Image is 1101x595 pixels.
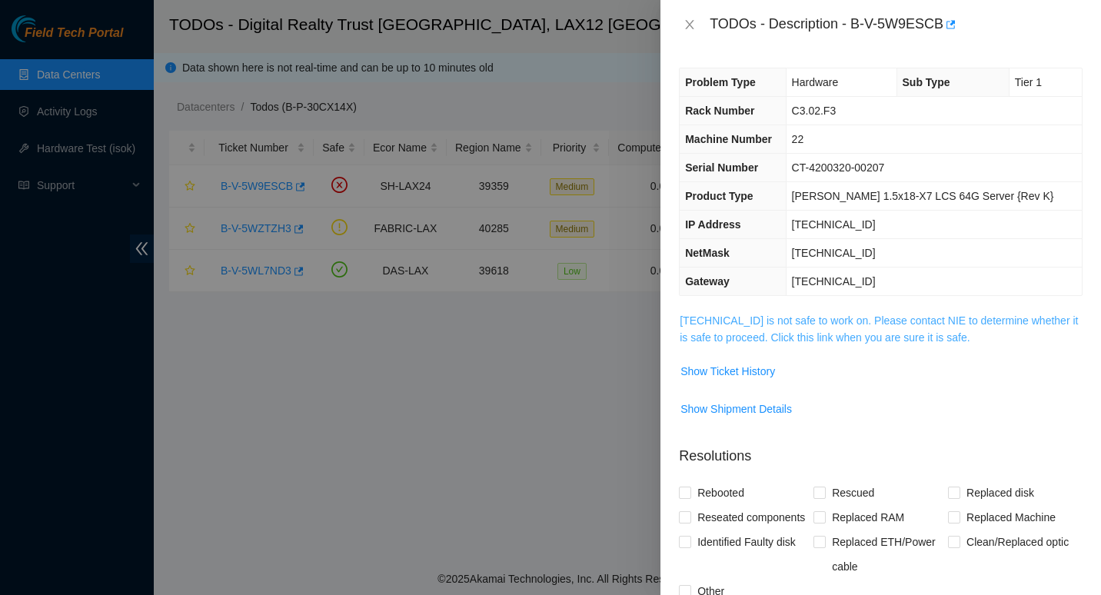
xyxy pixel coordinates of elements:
span: CT-4200320-00207 [792,161,885,174]
span: Rescued [826,480,880,505]
span: Hardware [792,76,839,88]
span: Show Ticket History [680,363,775,380]
span: Machine Number [685,133,772,145]
span: Show Shipment Details [680,401,792,417]
span: Replaced ETH/Power cable [826,530,948,579]
span: Product Type [685,190,753,202]
span: C3.02.F3 [792,105,837,117]
button: Close [679,18,700,32]
span: Rack Number [685,105,754,117]
span: Reseated components [691,505,811,530]
span: Serial Number [685,161,758,174]
span: Replaced RAM [826,505,910,530]
span: [TECHNICAL_ID] [792,247,876,259]
span: IP Address [685,218,740,231]
p: Resolutions [679,434,1083,467]
span: Gateway [685,275,730,288]
button: Show Shipment Details [680,397,793,421]
span: [TECHNICAL_ID] [792,275,876,288]
div: TODOs - Description - B-V-5W9ESCB [710,12,1083,37]
span: Problem Type [685,76,756,88]
span: Replaced disk [960,480,1040,505]
span: Replaced Machine [960,505,1062,530]
a: [TECHNICAL_ID] is not safe to work on. Please contact NIE to determine whether it is safe to proc... [680,314,1078,344]
button: Show Ticket History [680,359,776,384]
span: [TECHNICAL_ID] [792,218,876,231]
span: 22 [792,133,804,145]
span: Sub Type [903,76,950,88]
span: [PERSON_NAME] 1.5x18-X7 LCS 64G Server {Rev K} [792,190,1054,202]
span: Clean/Replaced optic [960,530,1075,554]
span: NetMask [685,247,730,259]
span: Tier 1 [1015,76,1042,88]
span: close [684,18,696,31]
span: Rebooted [691,480,750,505]
span: Identified Faulty disk [691,530,802,554]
